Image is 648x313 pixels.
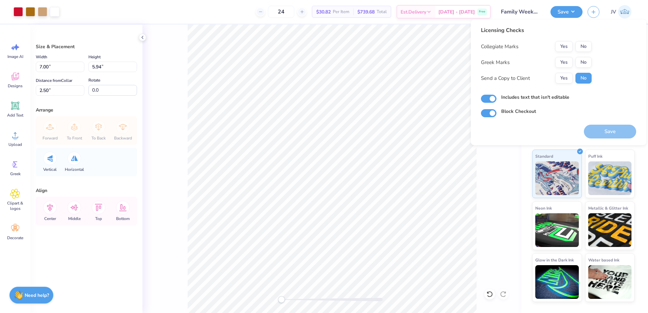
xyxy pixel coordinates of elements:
span: Horizontal [65,167,84,172]
div: Collegiate Marks [481,43,518,51]
span: JV [611,8,616,16]
span: $30.82 [316,8,331,15]
button: Yes [555,41,573,52]
img: Jo Vincent [618,5,631,19]
label: Block Checkout [501,108,536,115]
div: Greek Marks [481,59,510,66]
span: Add Text [7,113,23,118]
span: Bottom [116,216,130,221]
span: Total [377,8,387,15]
img: Glow in the Dark Ink [535,265,579,299]
span: Clipart & logos [4,200,26,211]
div: Accessibility label [278,296,285,303]
button: No [575,57,592,68]
label: Distance from Collar [36,76,72,85]
label: Width [36,53,47,61]
span: Metallic & Glitter Ink [588,205,628,212]
span: Puff Ink [588,153,602,160]
span: Glow in the Dark Ink [535,256,574,263]
button: Save [550,6,583,18]
input: – – [268,6,294,18]
span: Greek [10,171,21,177]
span: Neon Ink [535,205,552,212]
label: Rotate [88,76,100,84]
button: Yes [555,73,573,84]
label: Height [88,53,101,61]
div: Send a Copy to Client [481,74,530,82]
img: Neon Ink [535,213,579,247]
span: Est. Delivery [401,8,426,15]
span: Top [95,216,102,221]
button: No [575,73,592,84]
span: [DATE] - [DATE] [438,8,475,15]
span: Upload [8,142,22,147]
span: $739.68 [357,8,375,15]
span: Free [479,9,485,14]
img: Metallic & Glitter Ink [588,213,632,247]
img: Standard [535,161,579,195]
strong: Need help? [25,292,49,299]
button: No [575,41,592,52]
span: Image AI [7,54,23,59]
span: Per Item [333,8,349,15]
button: Yes [555,57,573,68]
a: JV [608,5,634,19]
label: Includes text that isn't editable [501,94,569,101]
span: Standard [535,153,553,160]
span: Designs [8,83,23,89]
img: Water based Ink [588,265,632,299]
span: Center [44,216,56,221]
div: Align [36,187,137,194]
div: Size & Placement [36,43,137,50]
span: Middle [68,216,81,221]
span: Vertical [43,167,57,172]
div: Arrange [36,106,137,114]
span: Water based Ink [588,256,619,263]
div: Licensing Checks [481,26,592,34]
input: Untitled Design [496,5,545,19]
img: Puff Ink [588,161,632,195]
span: Decorate [7,235,23,241]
